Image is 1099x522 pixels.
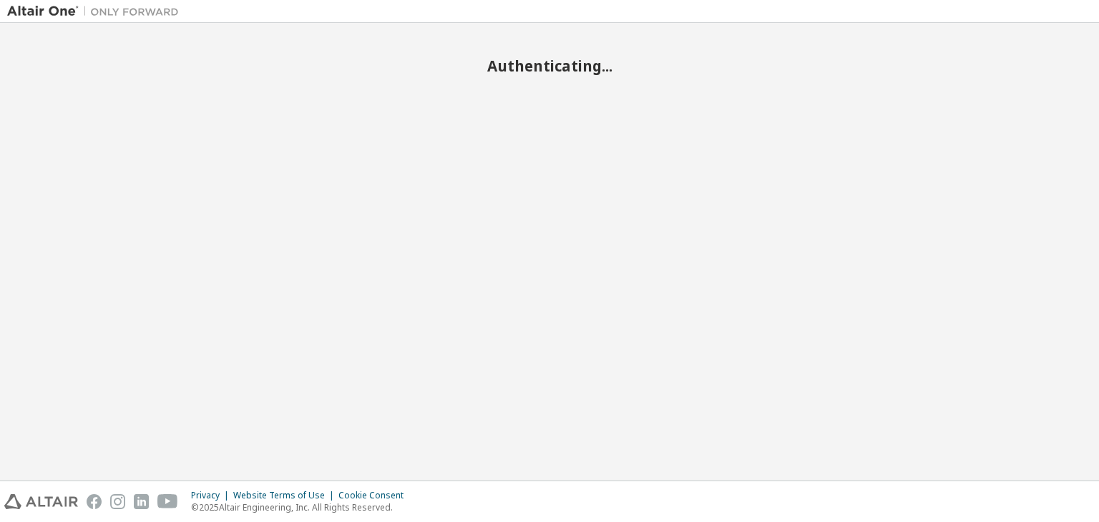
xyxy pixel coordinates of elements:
[191,490,233,501] div: Privacy
[7,56,1092,75] h2: Authenticating...
[191,501,412,513] p: © 2025 Altair Engineering, Inc. All Rights Reserved.
[157,494,178,509] img: youtube.svg
[7,4,186,19] img: Altair One
[87,494,102,509] img: facebook.svg
[110,494,125,509] img: instagram.svg
[134,494,149,509] img: linkedin.svg
[338,490,412,501] div: Cookie Consent
[233,490,338,501] div: Website Terms of Use
[4,494,78,509] img: altair_logo.svg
